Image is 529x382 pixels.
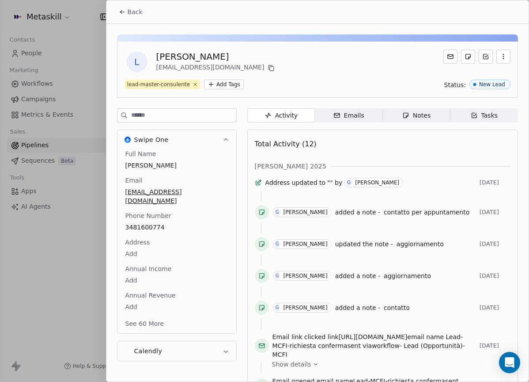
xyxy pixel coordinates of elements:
[283,241,328,247] div: [PERSON_NAME]
[124,264,174,273] span: Annual Income
[276,304,279,311] div: G
[335,208,380,217] span: added a note -
[283,305,328,311] div: [PERSON_NAME]
[204,80,244,89] button: Add Tags
[128,8,143,16] span: Back
[355,180,399,186] div: [PERSON_NAME]
[117,149,236,333] div: Swipe OneSwipe One
[335,240,393,248] span: updated the note -
[480,304,510,311] span: [DATE]
[127,80,190,88] div: lead-master-consulente
[402,111,431,120] div: Notes
[444,80,466,89] span: Status:
[156,63,277,73] div: [EMAIL_ADDRESS][DOMAIN_NAME]
[480,179,510,186] span: [DATE]
[272,360,311,369] span: Show details
[384,207,469,218] a: contatto per appuntamento
[480,209,510,216] span: [DATE]
[384,209,469,216] span: contatto per appuntamento
[276,241,279,248] div: G
[134,135,169,144] span: Swipe One
[335,178,342,187] span: by
[276,209,279,216] div: G
[134,347,162,355] span: Calendly
[125,223,228,232] span: 3481600774
[125,348,131,354] img: Calendly
[272,332,476,359] span: link email name sent via workflow -
[117,341,236,361] button: CalendlyCalendly
[276,272,279,279] div: G
[384,302,410,313] a: contatto
[333,111,364,120] div: Emails
[125,187,228,205] span: [EMAIL_ADDRESS][DOMAIN_NAME]
[124,211,173,220] span: Phone Number
[126,51,147,73] span: L
[397,241,444,248] span: aggiornamento
[335,271,380,280] span: added a note -
[384,271,431,281] a: aggiornamento
[397,239,444,249] a: aggiornamento
[347,179,351,186] div: G
[124,176,144,185] span: Email
[255,162,327,171] span: [PERSON_NAME] 2025
[124,149,158,158] span: Full Name
[156,50,277,63] div: [PERSON_NAME]
[471,111,498,120] div: Tasks
[283,273,328,279] div: [PERSON_NAME]
[255,140,317,148] span: Total Activity (12)
[335,303,380,312] span: added a note -
[272,333,326,340] span: Email link clicked
[480,241,510,248] span: [DATE]
[480,342,510,349] span: [DATE]
[120,316,170,332] button: See 60 More
[124,291,178,300] span: Annual Revenue
[265,178,290,187] span: Address
[384,304,410,311] span: contatto
[499,352,520,373] div: Open Intercom Messenger
[125,302,228,311] span: Add
[124,238,152,247] span: Address
[125,161,228,170] span: [PERSON_NAME]
[339,333,408,340] span: [URL][DOMAIN_NAME]
[384,272,431,279] span: aggiornamento
[283,209,328,215] div: [PERSON_NAME]
[117,130,236,149] button: Swipe OneSwipe One
[327,178,333,187] span: ""
[272,360,504,369] a: Show details
[125,137,131,143] img: Swipe One
[291,178,325,187] span: updated to
[125,249,228,258] span: Add
[480,272,510,279] span: [DATE]
[479,81,505,88] div: New Lead
[125,276,228,285] span: Add
[113,4,148,20] button: Back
